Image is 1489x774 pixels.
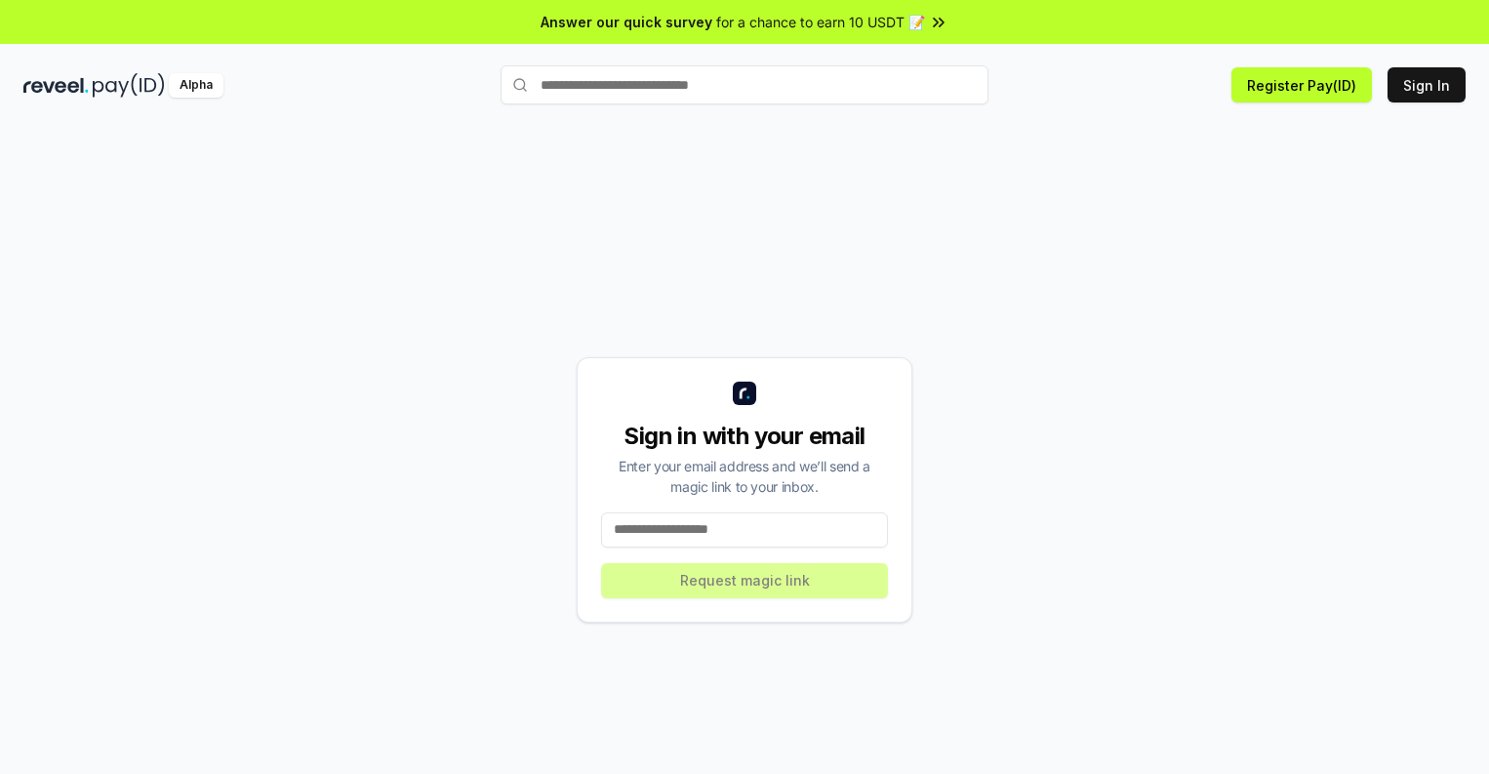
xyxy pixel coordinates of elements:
div: Sign in with your email [601,421,888,452]
span: for a chance to earn 10 USDT 📝 [716,12,925,32]
button: Register Pay(ID) [1231,67,1372,102]
div: Enter your email address and we’ll send a magic link to your inbox. [601,456,888,497]
img: logo_small [733,382,756,405]
img: reveel_dark [23,73,89,98]
span: Answer our quick survey [541,12,712,32]
img: pay_id [93,73,165,98]
button: Sign In [1388,67,1466,102]
div: Alpha [169,73,223,98]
